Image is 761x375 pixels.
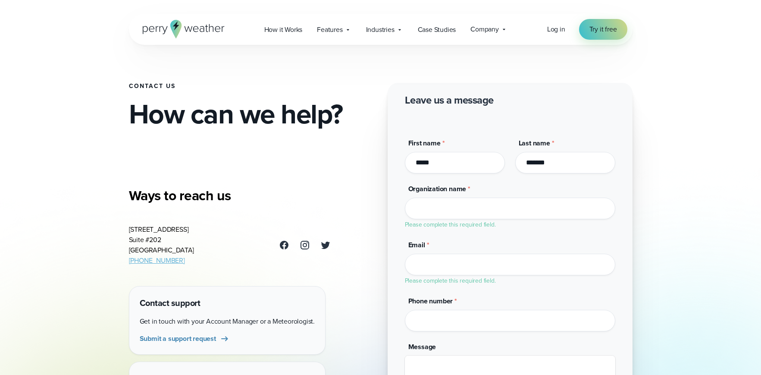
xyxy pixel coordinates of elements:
a: [PHONE_NUMBER] [129,255,185,265]
h2: How can we help? [129,100,374,128]
label: Please complete this required field. [405,276,496,285]
span: Organization name [408,184,467,194]
a: Submit a support request [140,334,230,344]
address: [STREET_ADDRESS] Suite #202 [GEOGRAPHIC_DATA] [129,224,194,266]
span: First name [408,138,441,148]
label: Please complete this required field. [405,220,496,229]
span: Phone number [408,296,453,306]
span: Last name [519,138,550,148]
a: Log in [547,24,565,35]
a: How it Works [257,21,310,38]
span: Log in [547,24,565,34]
a: Try it free [579,19,627,40]
h2: Leave us a message [405,93,494,107]
span: Email [408,240,425,250]
span: Submit a support request [140,334,216,344]
p: Get in touch with your Account Manager or a Meteorologist. [140,316,315,327]
h4: Contact support [140,297,315,309]
a: Case Studies [410,21,463,38]
span: Company [470,24,499,35]
h1: Contact Us [129,83,374,90]
span: Try it free [589,24,617,35]
h3: Ways to reach us [129,187,331,204]
span: How it Works [264,25,303,35]
span: Industries [366,25,395,35]
span: Case Studies [418,25,456,35]
span: Message [408,342,436,352]
span: Features [317,25,342,35]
